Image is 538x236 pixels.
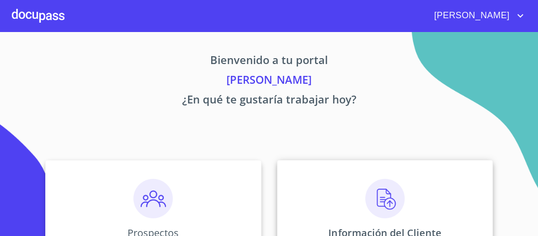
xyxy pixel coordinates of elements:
[12,52,526,71] p: Bienvenido a tu portal
[427,8,526,24] button: account of current user
[12,71,526,91] p: [PERSON_NAME]
[12,91,526,111] p: ¿En qué te gustaría trabajar hoy?
[427,8,514,24] span: [PERSON_NAME]
[133,179,173,218] img: prospectos.png
[365,179,405,218] img: carga.png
